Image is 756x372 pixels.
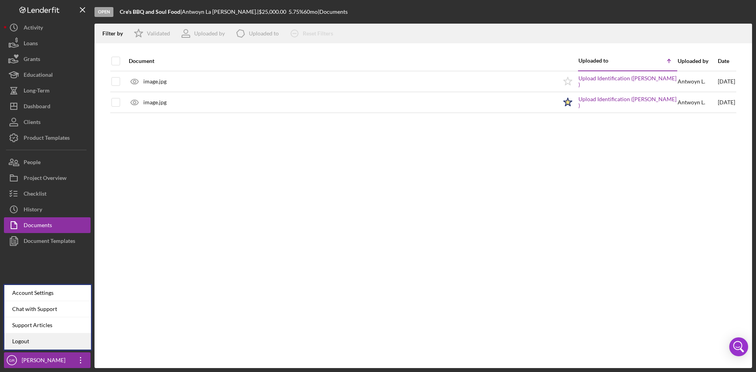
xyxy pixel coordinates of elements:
[249,30,279,37] div: Uploaded to
[4,67,91,83] button: Educational
[4,333,91,350] a: Logout
[24,83,50,100] div: Long-Term
[4,317,91,333] a: Support Articles
[24,233,75,251] div: Document Templates
[24,186,46,204] div: Checklist
[4,154,91,170] button: People
[285,26,341,41] button: Reset Filters
[4,20,91,35] button: Activity
[24,154,41,172] div: People
[4,352,91,368] button: GR[PERSON_NAME]
[4,202,91,217] button: History
[24,67,53,85] div: Educational
[304,9,318,15] div: 60 mo
[678,58,717,64] div: Uploaded by
[578,57,628,64] div: Uploaded to
[729,337,748,356] div: Open Intercom Messenger
[24,51,40,69] div: Grants
[4,170,91,186] button: Project Overview
[129,58,557,64] div: Document
[24,20,43,37] div: Activity
[24,114,41,132] div: Clients
[678,78,705,85] div: Antwoyn L .
[718,72,735,92] div: [DATE]
[303,26,333,41] div: Reset Filters
[578,96,677,109] a: Upload Identification ([PERSON_NAME] )
[578,75,677,88] a: Upload Identification ([PERSON_NAME] )
[4,114,91,130] button: Clients
[4,35,91,51] button: Loans
[4,285,91,301] div: Account Settings
[24,35,38,53] div: Loans
[182,9,259,15] div: Antwoyn La [PERSON_NAME]. |
[9,358,15,363] text: GR
[4,233,91,249] button: Document Templates
[24,170,67,188] div: Project Overview
[718,93,735,112] div: [DATE]
[718,58,735,64] div: Date
[4,186,91,202] button: Checklist
[4,130,91,146] button: Product Templates
[120,8,180,15] b: Cre's BBQ and Soul Food
[289,9,304,15] div: 5.75 %
[4,83,91,98] button: Long-Term
[4,51,91,67] button: Grants
[24,202,42,219] div: History
[4,217,91,233] button: Documents
[147,30,170,37] div: Validated
[194,30,225,37] div: Uploaded by
[24,217,52,235] div: Documents
[4,98,91,114] button: Dashboard
[318,9,348,15] div: | Documents
[24,130,70,148] div: Product Templates
[259,9,289,15] div: $25,000.00
[24,98,50,116] div: Dashboard
[143,99,167,105] div: image.jpg
[120,9,182,15] div: |
[143,78,167,85] div: image.jpg
[678,99,705,105] div: Antwoyn L .
[4,301,91,317] div: Chat with Support
[102,30,129,37] div: Filter by
[94,7,113,17] div: Open
[20,352,71,370] div: [PERSON_NAME]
